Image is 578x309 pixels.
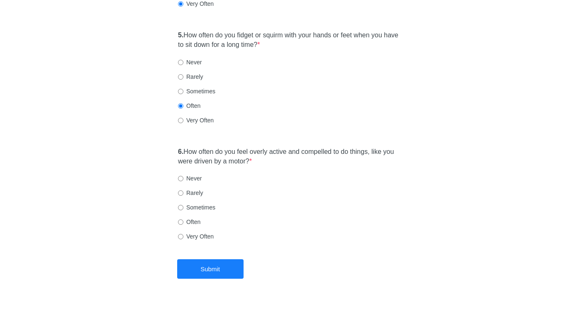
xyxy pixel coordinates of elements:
[178,205,183,210] input: Sometimes
[178,174,202,182] label: Never
[178,73,203,81] label: Rarely
[178,103,183,109] input: Often
[177,259,244,279] button: Submit
[178,234,183,239] input: Very Often
[178,74,183,80] input: Rarely
[178,87,215,95] label: Sometimes
[178,232,214,241] label: Very Often
[178,58,202,66] label: Never
[178,89,183,94] input: Sometimes
[178,116,214,124] label: Very Often
[178,176,183,181] input: Never
[178,203,215,212] label: Sometimes
[178,147,400,166] label: How often do you feel overly active and compelled to do things, like you were driven by a motor?
[178,218,200,226] label: Often
[178,189,203,197] label: Rarely
[178,219,183,225] input: Often
[178,190,183,196] input: Rarely
[178,1,183,7] input: Very Often
[178,32,183,39] strong: 5.
[178,118,183,123] input: Very Often
[178,31,400,50] label: How often do you fidget or squirm with your hands or feet when you have to sit down for a long time?
[178,102,200,110] label: Often
[178,60,183,65] input: Never
[178,148,183,155] strong: 6.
